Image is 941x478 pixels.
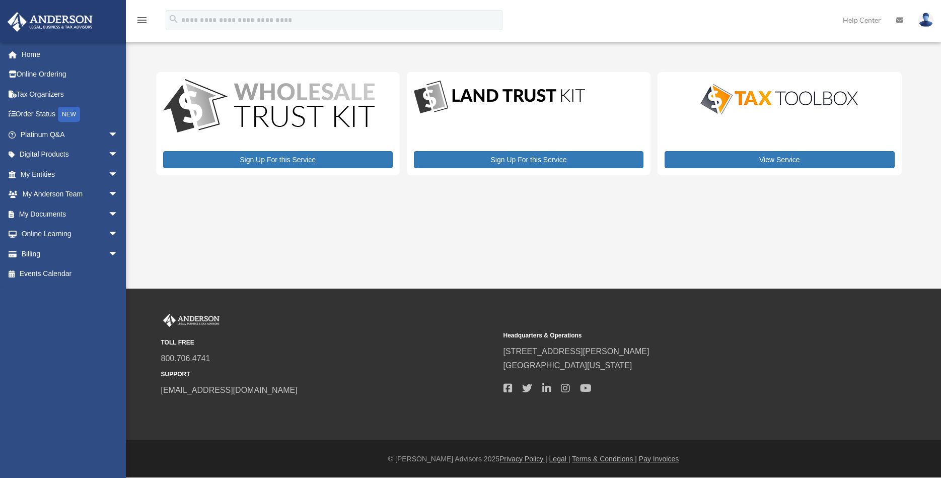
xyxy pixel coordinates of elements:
[108,145,128,165] span: arrow_drop_down
[163,79,375,135] img: WS-Trust-Kit-lgo-1.jpg
[108,184,128,205] span: arrow_drop_down
[572,455,637,463] a: Terms & Conditions |
[108,164,128,185] span: arrow_drop_down
[639,455,679,463] a: Pay Invoices
[7,145,128,165] a: Digital Productsarrow_drop_down
[168,14,179,25] i: search
[499,455,547,463] a: Privacy Policy |
[7,184,133,204] a: My Anderson Teamarrow_drop_down
[503,347,649,356] a: [STREET_ADDRESS][PERSON_NAME]
[549,455,570,463] a: Legal |
[163,151,393,168] a: Sign Up For this Service
[7,264,133,284] a: Events Calendar
[7,84,133,104] a: Tax Organizers
[414,151,643,168] a: Sign Up For this Service
[126,453,941,465] div: © [PERSON_NAME] Advisors 2025
[161,337,496,348] small: TOLL FREE
[503,330,839,341] small: Headquarters & Operations
[7,124,133,145] a: Platinum Q&Aarrow_drop_down
[136,14,148,26] i: menu
[503,361,632,370] a: [GEOGRAPHIC_DATA][US_STATE]
[136,18,148,26] a: menu
[918,13,933,27] img: User Pic
[108,224,128,245] span: arrow_drop_down
[58,107,80,122] div: NEW
[108,124,128,145] span: arrow_drop_down
[414,79,585,116] img: LandTrust_lgo-1.jpg
[7,224,133,244] a: Online Learningarrow_drop_down
[5,12,96,32] img: Anderson Advisors Platinum Portal
[7,64,133,85] a: Online Ordering
[161,354,210,363] a: 800.706.4741
[7,104,133,125] a: Order StatusNEW
[7,44,133,64] a: Home
[161,369,496,380] small: SUPPORT
[161,314,222,327] img: Anderson Advisors Platinum Portal
[108,244,128,264] span: arrow_drop_down
[108,204,128,225] span: arrow_drop_down
[161,386,298,394] a: [EMAIL_ADDRESS][DOMAIN_NAME]
[665,151,894,168] a: View Service
[7,164,133,184] a: My Entitiesarrow_drop_down
[7,204,133,224] a: My Documentsarrow_drop_down
[7,244,133,264] a: Billingarrow_drop_down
